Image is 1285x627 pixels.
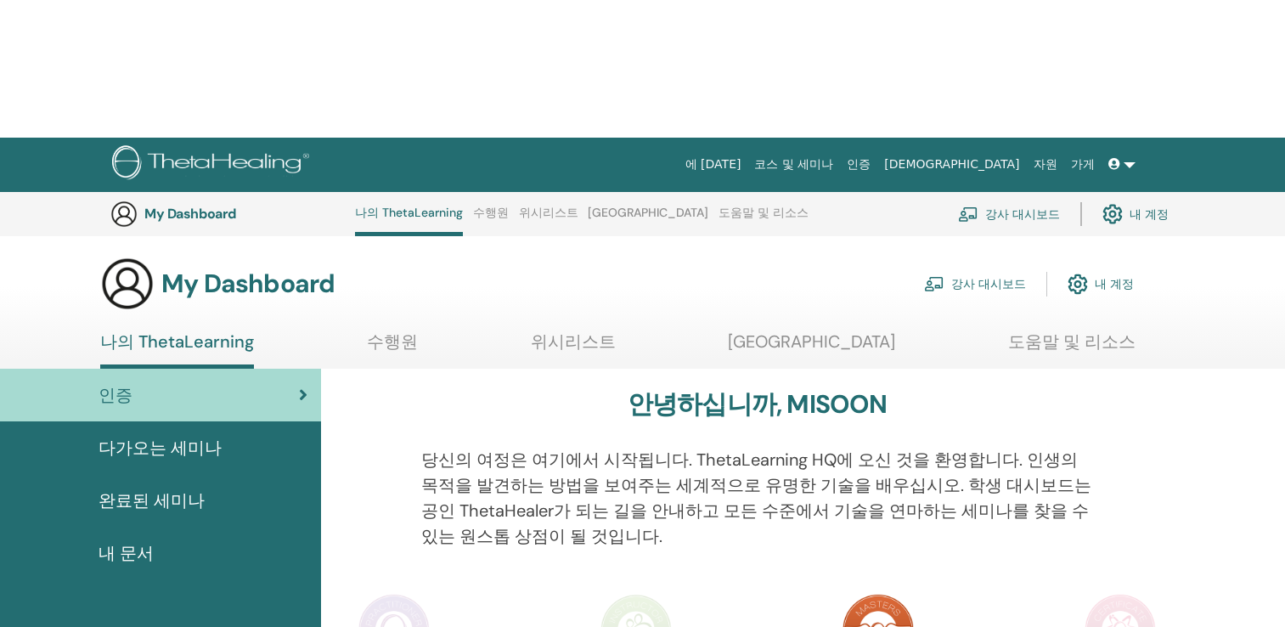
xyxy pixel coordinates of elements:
[110,201,138,228] img: generic-user-icon.jpg
[628,389,888,420] h3: 안녕하십니까, MISOON
[99,435,222,460] span: 다가오는 세미나
[473,206,509,233] a: 수행원
[421,447,1093,549] p: 당신의 여정은 여기에서 시작됩니다. ThetaLearning HQ에 오신 것을 환영합니다. 인생의 목적을 발견하는 방법을 보여주는 세계적으로 유명한 기술을 배우십시오. 학생 ...
[1008,331,1136,364] a: 도움말 및 리소스
[144,206,314,222] h3: My Dashboard
[519,206,578,233] a: 위시리스트
[161,268,335,299] h3: My Dashboard
[728,331,895,364] a: [GEOGRAPHIC_DATA]
[924,276,944,291] img: chalkboard-teacher.svg
[355,206,463,237] a: 나의 ThetaLearning
[1068,269,1088,298] img: cog.svg
[1102,195,1169,233] a: 내 계정
[924,265,1026,302] a: 강사 대시보드
[100,257,155,311] img: generic-user-icon.jpg
[719,206,809,233] a: 도움말 및 리소스
[531,331,616,364] a: 위시리스트
[99,540,154,566] span: 내 문서
[1064,149,1102,180] a: 가게
[747,149,840,180] a: 코스 및 세미나
[679,149,748,180] a: 에 [DATE]
[1027,149,1064,180] a: 자원
[99,382,132,408] span: 인증
[1102,200,1123,229] img: cog.svg
[367,331,418,364] a: 수행원
[100,331,254,369] a: 나의 ThetaLearning
[958,206,978,222] img: chalkboard-teacher.svg
[1227,569,1268,610] iframe: Intercom live chat
[588,206,708,233] a: [GEOGRAPHIC_DATA]
[1068,265,1134,302] a: 내 계정
[958,195,1060,233] a: 강사 대시보드
[877,149,1026,180] a: [DEMOGRAPHIC_DATA]
[112,145,315,184] img: logo.png
[840,149,877,180] a: 인증
[99,488,205,513] span: 완료된 세미나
